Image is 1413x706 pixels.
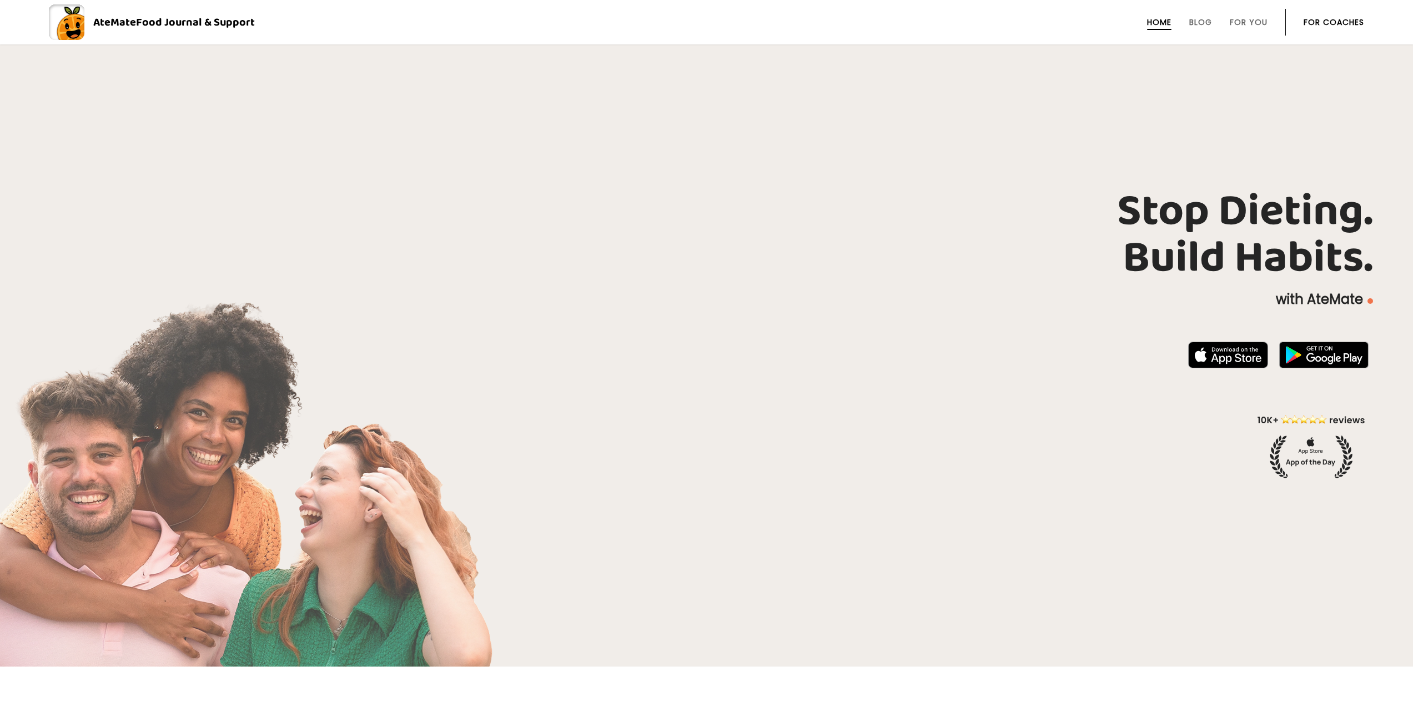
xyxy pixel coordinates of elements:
img: badge-download-apple.svg [1188,342,1268,368]
a: For You [1230,18,1268,27]
h1: Stop Dieting. Build Habits. [40,188,1373,282]
span: Food Journal & Support [136,13,255,31]
a: For Coaches [1304,18,1364,27]
img: home-hero-appoftheday.png [1249,413,1373,478]
a: Home [1147,18,1171,27]
p: with AteMate [40,291,1373,308]
a: Blog [1189,18,1212,27]
a: AteMateFood Journal & Support [49,4,1364,40]
img: badge-download-google.png [1279,342,1369,368]
div: AteMate [84,13,255,31]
